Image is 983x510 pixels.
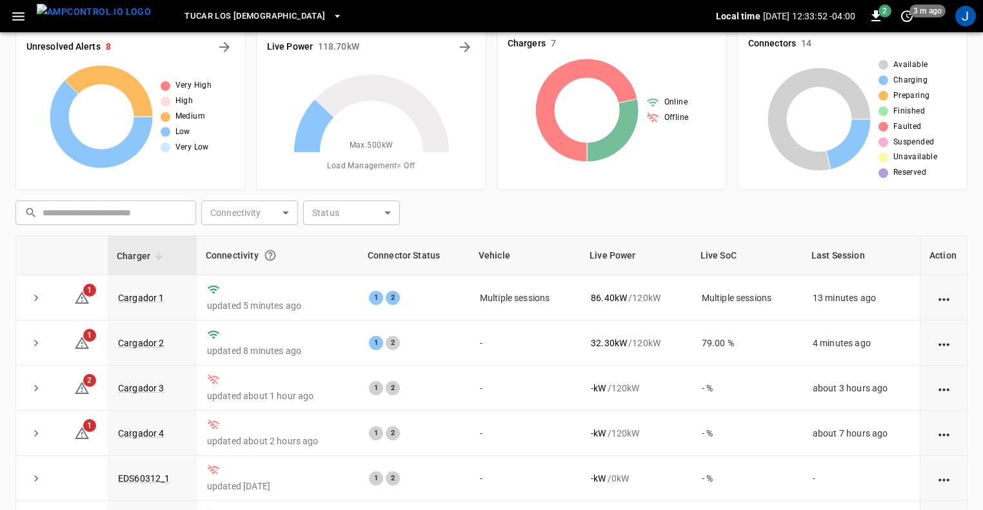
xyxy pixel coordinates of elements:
[26,424,46,443] button: expand row
[259,244,282,267] button: Connection between the charger and our software.
[801,37,811,51] h6: 14
[664,112,689,124] span: Offline
[893,121,922,133] span: Faulted
[936,291,952,304] div: action cell options
[206,244,350,267] div: Connectivity
[327,160,415,173] span: Load Management = Off
[369,336,383,350] div: 1
[879,5,891,17] span: 2
[936,472,952,485] div: action cell options
[118,383,164,393] a: Cargador 3
[175,110,205,123] span: Medium
[893,136,935,149] span: Suspended
[691,366,802,411] td: - %
[664,96,688,109] span: Online
[470,411,581,456] td: -
[955,6,976,26] div: profile-icon
[26,378,46,398] button: expand row
[802,366,920,411] td: about 3 hours ago
[691,236,802,275] th: Live SoC
[470,456,581,501] td: -
[763,10,855,23] p: [DATE] 12:33:52 -04:00
[936,382,952,395] div: action cell options
[591,472,681,485] div: / 0 kW
[893,105,925,118] span: Finished
[909,5,946,17] span: 3 m ago
[175,141,209,154] span: Very Low
[386,336,400,350] div: 2
[118,293,164,303] a: Cargador 1
[369,426,383,440] div: 1
[691,320,802,366] td: 79.00 %
[936,427,952,440] div: action cell options
[591,382,606,395] p: - kW
[26,469,46,488] button: expand row
[83,284,96,297] span: 1
[37,4,151,20] img: ampcontrol.io logo
[802,456,920,501] td: -
[893,166,926,179] span: Reserved
[386,381,400,395] div: 2
[893,90,930,103] span: Preparing
[591,427,681,440] div: / 120 kW
[207,435,348,447] p: updated about 2 hours ago
[118,473,170,484] a: EDS60312_1
[936,337,952,349] div: action cell options
[893,74,928,87] span: Charging
[318,40,359,54] h6: 118.70 kW
[508,37,546,51] h6: Chargers
[359,236,470,275] th: Connector Status
[369,381,383,395] div: 1
[184,9,325,24] span: TUCAR LOS [DEMOGRAPHIC_DATA]
[175,79,212,92] span: Very High
[74,291,90,302] a: 1
[175,95,194,108] span: High
[26,40,101,54] h6: Unresolved Alerts
[386,291,400,305] div: 2
[207,480,348,493] p: updated [DATE]
[118,338,164,348] a: Cargador 2
[106,40,111,54] h6: 8
[267,40,313,54] h6: Live Power
[369,471,383,485] div: 1
[26,333,46,353] button: expand row
[591,472,606,485] p: - kW
[83,329,96,342] span: 1
[207,299,348,312] p: updated 5 minutes ago
[83,419,96,432] span: 1
[83,374,96,387] span: 2
[179,4,347,29] button: TUCAR LOS [DEMOGRAPHIC_DATA]
[591,427,606,440] p: - kW
[581,236,691,275] th: Live Power
[74,382,90,393] a: 2
[386,426,400,440] div: 2
[897,6,917,26] button: set refresh interval
[748,37,796,51] h6: Connectors
[350,139,393,152] span: Max. 500 kW
[470,320,581,366] td: -
[691,456,802,501] td: - %
[386,471,400,485] div: 2
[802,320,920,366] td: 4 minutes ago
[74,337,90,347] a: 1
[802,411,920,456] td: about 7 hours ago
[591,337,681,349] div: / 120 kW
[591,382,681,395] div: / 120 kW
[175,126,190,139] span: Low
[74,427,90,438] a: 1
[802,236,920,275] th: Last Session
[118,428,164,438] a: Cargador 4
[551,37,556,51] h6: 7
[893,151,937,164] span: Unavailable
[802,275,920,320] td: 13 minutes ago
[591,337,627,349] p: 32.30 kW
[470,236,581,275] th: Vehicle
[26,288,46,308] button: expand row
[591,291,627,304] p: 86.40 kW
[893,59,928,72] span: Available
[117,248,167,264] span: Charger
[207,344,348,357] p: updated 8 minutes ago
[691,411,802,456] td: - %
[369,291,383,305] div: 1
[214,37,235,57] button: All Alerts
